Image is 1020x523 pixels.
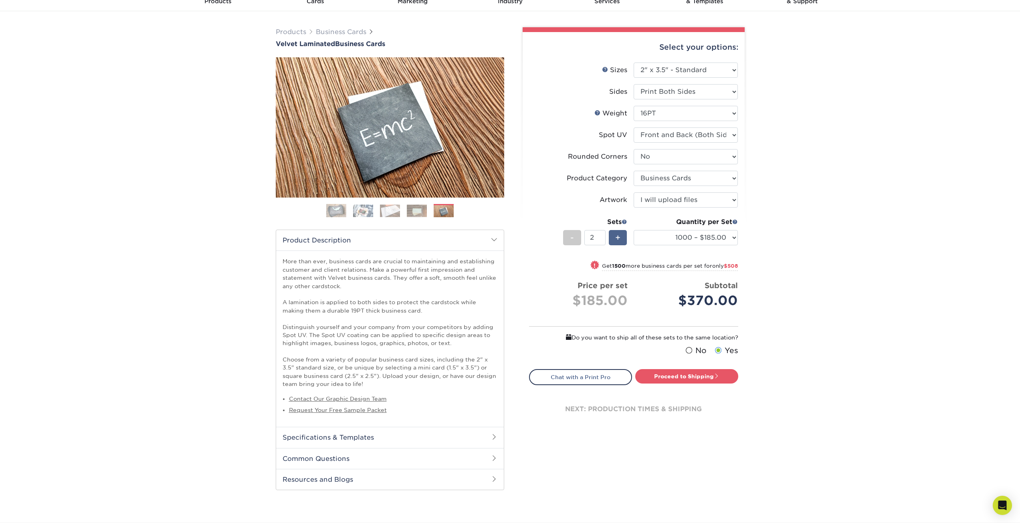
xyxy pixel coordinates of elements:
a: Products [276,28,306,36]
img: Business Cards 04 [407,204,427,217]
small: Get more business cards per set for [602,263,738,271]
img: Business Cards 01 [326,201,346,221]
div: next: production times & shipping [529,385,738,433]
h2: Specifications & Templates [276,427,504,448]
div: Product Category [567,174,627,183]
img: Business Cards 05 [434,204,454,218]
img: Business Cards 03 [380,204,400,217]
strong: 1500 [612,263,626,269]
div: Sets [563,217,627,227]
h2: Product Description [276,230,504,250]
h2: Common Questions [276,448,504,469]
div: Sizes [602,65,627,75]
span: Velvet Laminated [276,40,335,48]
img: Velvet Laminated 05 [276,48,504,206]
a: Business Cards [316,28,366,36]
div: Spot UV [599,130,627,140]
label: No [684,345,707,356]
a: Proceed to Shipping [635,369,738,384]
div: Do you want to ship all of these sets to the same location? [529,333,738,342]
div: $185.00 [535,291,628,310]
a: Chat with a Print Pro [529,369,632,385]
span: $508 [724,263,738,269]
img: Business Cards 02 [353,204,373,217]
h1: Business Cards [276,40,504,48]
div: Open Intercom Messenger [993,496,1012,515]
a: Contact Our Graphic Design Team [289,396,387,402]
h2: Resources and Blogs [276,469,504,490]
div: $370.00 [640,291,738,310]
div: Rounded Corners [568,152,627,162]
span: only [712,263,738,269]
div: Weight [594,109,627,118]
div: Artwork [600,195,627,205]
strong: Subtotal [705,281,738,290]
div: Sides [609,87,627,97]
span: ! [594,261,596,270]
strong: Price per set [578,281,628,290]
div: Select your options: [529,32,738,63]
div: Quantity per Set [634,217,738,227]
span: - [570,232,574,244]
p: More than ever, business cards are crucial to maintaining and establishing customer and client re... [283,257,497,388]
label: Yes [713,345,738,356]
a: Velvet LaminatedBusiness Cards [276,40,504,48]
a: Request Your Free Sample Packet [289,407,387,413]
span: + [615,232,620,244]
